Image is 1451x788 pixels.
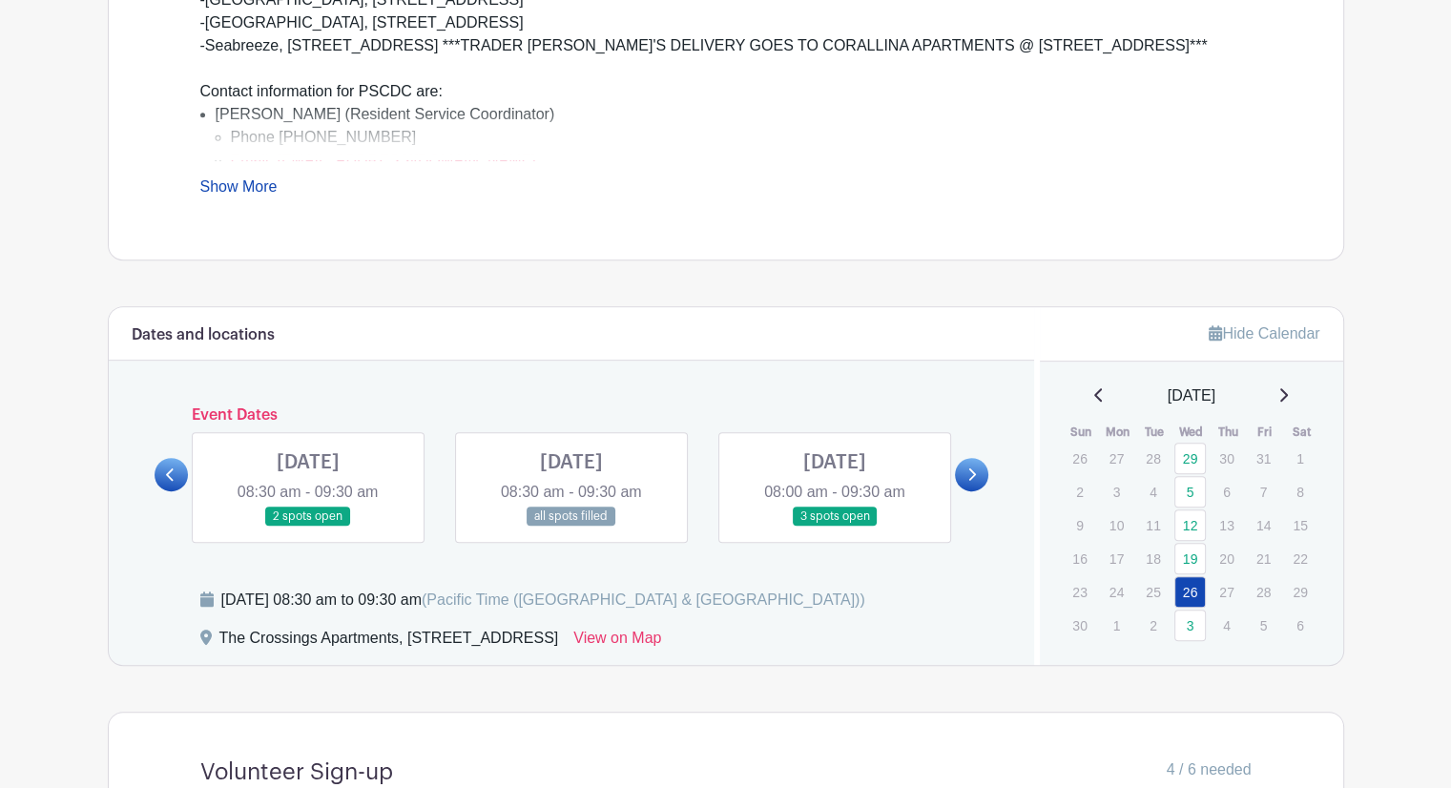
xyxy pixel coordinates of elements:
div: The Crossings Apartments, [STREET_ADDRESS] [219,627,559,657]
p: 3 [1101,477,1132,507]
a: Show More [200,178,278,202]
p: 6 [1211,477,1242,507]
th: Sun [1063,423,1100,442]
p: 1 [1101,611,1132,640]
p: 21 [1248,544,1279,573]
p: 2 [1064,477,1095,507]
th: Wed [1173,423,1211,442]
p: 6 [1284,611,1316,640]
h4: Volunteer Sign-up [200,758,393,786]
p: 11 [1137,510,1169,540]
a: 12 [1174,509,1206,541]
p: 4 [1211,611,1242,640]
p: 27 [1211,577,1242,607]
span: (Pacific Time ([GEOGRAPHIC_DATA] & [GEOGRAPHIC_DATA])) [422,591,865,608]
p: 1 [1284,444,1316,473]
p: 5 [1248,611,1279,640]
p: 7 [1248,477,1279,507]
th: Thu [1210,423,1247,442]
th: Sat [1283,423,1320,442]
a: 5 [1174,476,1206,508]
li: [PERSON_NAME] (Resident Service Coordinator) [216,103,1252,195]
p: 17 [1101,544,1132,573]
th: Mon [1100,423,1137,442]
p: 16 [1064,544,1095,573]
p: 4 [1137,477,1169,507]
p: 24 [1101,577,1132,607]
p: 8 [1284,477,1316,507]
a: View on Map [573,627,661,657]
th: Tue [1136,423,1173,442]
p: 29 [1284,577,1316,607]
p: 13 [1211,510,1242,540]
div: [DATE] 08:30 am to 09:30 am [221,589,865,612]
th: Fri [1247,423,1284,442]
p: 15 [1284,510,1316,540]
p: 9 [1064,510,1095,540]
p: 31 [1248,444,1279,473]
p: 20 [1211,544,1242,573]
p: 30 [1211,444,1242,473]
a: Hide Calendar [1209,325,1319,342]
li: Phone [PHONE_NUMBER] [231,126,1252,149]
h6: Event Dates [188,406,956,425]
p: 22 [1284,544,1316,573]
h6: Dates and locations [132,326,275,344]
a: 19 [1174,543,1206,574]
a: Email: [EMAIL_ADDRESS][DOMAIN_NAME] [231,152,536,168]
p: 25 [1137,577,1169,607]
a: 3 [1174,610,1206,641]
span: 4 / 6 needed [1167,758,1252,781]
p: 28 [1248,577,1279,607]
span: [DATE] [1168,384,1215,407]
p: 10 [1101,510,1132,540]
p: 28 [1137,444,1169,473]
p: 18 [1137,544,1169,573]
p: 30 [1064,611,1095,640]
p: 2 [1137,611,1169,640]
div: Contact information for PSCDC are: [200,80,1252,103]
p: 26 [1064,444,1095,473]
p: 14 [1248,510,1279,540]
a: 26 [1174,576,1206,608]
p: 27 [1101,444,1132,473]
p: 23 [1064,577,1095,607]
a: 29 [1174,443,1206,474]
